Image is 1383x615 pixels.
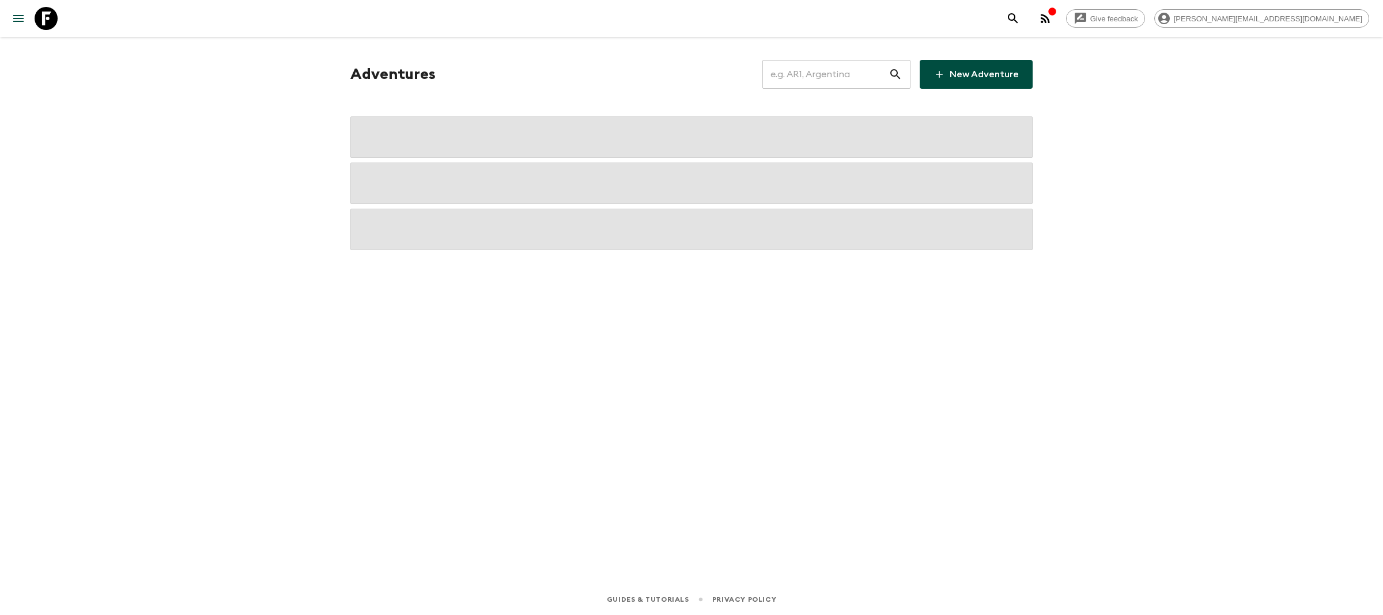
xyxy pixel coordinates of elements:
a: Guides & Tutorials [607,593,689,606]
div: [PERSON_NAME][EMAIL_ADDRESS][DOMAIN_NAME] [1154,9,1369,28]
h1: Adventures [350,63,436,86]
span: Give feedback [1084,14,1144,23]
button: menu [7,7,30,30]
button: search adventures [1002,7,1025,30]
a: New Adventure [920,60,1033,89]
input: e.g. AR1, Argentina [762,58,889,90]
a: Give feedback [1066,9,1145,28]
a: Privacy Policy [712,593,776,606]
span: [PERSON_NAME][EMAIL_ADDRESS][DOMAIN_NAME] [1167,14,1369,23]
